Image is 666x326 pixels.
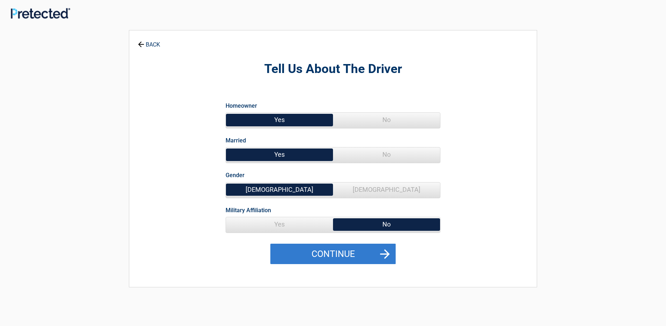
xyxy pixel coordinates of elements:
[226,136,246,145] label: Married
[333,147,440,162] span: No
[226,205,271,215] label: Military Affiliation
[270,244,396,264] button: Continue
[11,8,70,19] img: Main Logo
[333,217,440,232] span: No
[226,217,333,232] span: Yes
[136,35,161,48] a: BACK
[226,101,257,111] label: Homeowner
[226,113,333,127] span: Yes
[333,113,440,127] span: No
[226,147,333,162] span: Yes
[169,61,497,78] h2: Tell Us About The Driver
[333,183,440,197] span: [DEMOGRAPHIC_DATA]
[226,183,333,197] span: [DEMOGRAPHIC_DATA]
[226,170,245,180] label: Gender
